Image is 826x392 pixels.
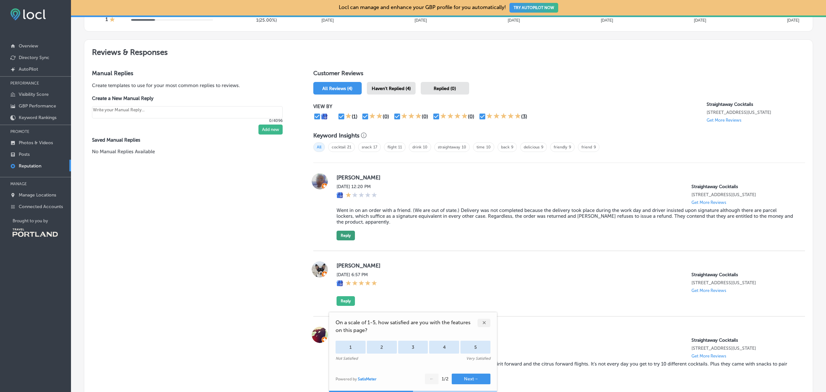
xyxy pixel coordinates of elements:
[501,145,509,149] a: back
[511,145,513,149] a: 9
[401,113,422,120] div: 3 Stars
[313,104,707,109] p: VIEW BY
[337,174,795,181] label: [PERSON_NAME]
[569,145,571,149] a: 9
[388,145,397,149] a: flight
[346,192,377,199] div: 1 Star
[691,200,726,205] p: Get More Reviews
[347,145,351,149] a: 21
[19,192,56,198] p: Manage Locations
[313,70,805,79] h1: Customer Reviews
[352,114,358,120] div: (1)
[109,16,115,24] div: 1 Star
[92,70,293,77] h3: Manual Replies
[398,341,428,354] div: 3
[313,142,325,152] span: All
[322,18,334,23] tspan: [DATE]
[92,118,283,123] p: 0/4096
[707,102,805,107] p: Straightaway Cocktails
[691,354,726,358] p: Get More Reviews
[478,319,490,327] div: ✕
[337,361,795,373] blockquote: Hands down the best pre made cocktails we’ve ever tried. We got the spirit forward and the citrus...
[336,319,478,334] span: On a scale of 1-5, how satisfied are you with the features on this page?
[691,272,795,277] p: Straightaway Cocktails
[415,18,427,23] tspan: [DATE]
[594,145,596,149] a: 9
[541,145,543,149] a: 9
[92,82,293,89] p: Create templates to use for your most common replies to reviews.
[19,92,49,97] p: Visibility Score
[691,184,795,189] p: Straightaway Cocktails
[337,184,377,189] label: [DATE] 12:20 PM
[509,3,558,13] button: TRY AUTOPILOT NOW
[398,145,402,149] a: 11
[218,17,277,23] h5: 1 ( 25.00% )
[425,374,438,384] button: ←
[452,374,490,384] button: Next→
[372,86,411,91] span: Haven't Replied (4)
[337,207,795,225] blockquote: Went in on an order with a friend. (We are out of state.) Delivery was not completed because the ...
[258,125,283,135] button: Add new
[13,228,58,237] img: Travel Portland
[337,262,795,269] label: [PERSON_NAME]
[336,377,377,381] div: Powered by
[313,132,359,139] h3: Keyword Insights
[554,145,567,149] a: friendly
[521,114,527,120] div: (3)
[337,272,377,277] label: [DATE] 6:57 PM
[429,341,459,354] div: 4
[19,140,53,146] p: Photos & Videos
[10,8,46,20] img: fda3e92497d09a02dc62c9cd864e3231.png
[19,43,38,49] p: Overview
[707,110,805,115] p: 901 Southeast Hawthorne Boulevard Portland, Oregon 97214-3545, US
[468,114,474,120] div: (0)
[19,163,41,169] p: Reputation
[92,106,283,118] textarea: Create your Quick Reply
[337,296,355,306] button: Reply
[581,145,592,149] a: friend
[322,86,352,91] span: All Reviews (4)
[422,114,428,120] div: (0)
[332,145,346,149] a: cocktail
[336,341,366,354] div: 1
[92,148,293,155] p: No Manual Replies Available
[19,152,30,157] p: Posts
[524,145,539,149] a: delicious
[369,113,383,120] div: 2 Stars
[92,137,293,143] label: Saved Manual Replies
[440,113,468,120] div: 4 Stars
[601,18,613,23] tspan: [DATE]
[486,113,521,120] div: 5 Stars
[367,341,397,354] div: 2
[337,328,795,334] label: [PERSON_NAME]
[707,118,741,123] p: Get More Reviews
[460,341,490,354] div: 5
[442,376,448,382] div: 1 / 2
[19,115,56,120] p: Keyword Rankings
[383,114,389,120] div: (0)
[19,66,38,72] p: AutoPilot
[462,145,466,149] a: 10
[434,86,456,91] span: Replied (0)
[13,218,71,223] p: Brought to you by
[691,346,795,351] p: 901 Southeast Hawthorne Boulevard
[691,280,795,286] p: 901 Southeast Hawthorne Boulevard
[19,55,49,60] p: Directory Sync
[362,145,372,149] a: snack
[691,288,726,293] p: Get More Reviews
[508,18,520,23] tspan: [DATE]
[92,95,283,101] label: Create a New Manual Reply
[337,231,355,240] button: Reply
[691,337,795,343] p: Straightaway Cocktails
[477,145,485,149] a: time
[84,40,813,62] h2: Reviews & Responses
[345,113,352,120] div: 1 Star
[694,18,706,23] tspan: [DATE]
[19,204,63,209] p: Connected Accounts
[486,145,491,149] a: 10
[787,18,800,23] tspan: [DATE]
[373,145,377,149] a: 17
[423,145,428,149] a: 10
[412,145,421,149] a: drink
[336,356,358,361] div: Not Satisfied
